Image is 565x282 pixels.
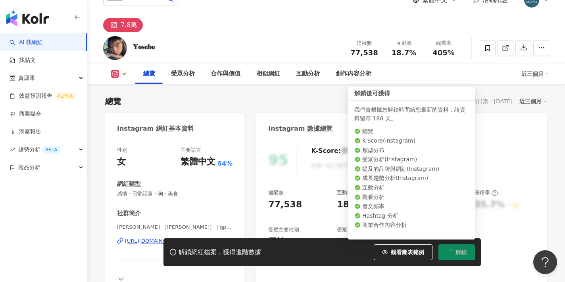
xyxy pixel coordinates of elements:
[10,92,76,100] a: 效益預測報告ALPHA
[10,39,43,46] a: searchAI 找網紅
[103,18,143,32] button: 7.8萬
[117,190,233,197] span: 感情 · 日常話題 · 狗 · 美食
[336,69,371,79] div: 創作內容分析
[519,96,547,106] div: 近三個月
[337,226,368,234] div: 受眾主要年齡
[406,189,429,196] div: 觀看率
[42,146,60,154] div: BETA
[117,156,126,168] div: 女
[171,69,195,79] div: 受眾分析
[455,249,467,255] span: 解鎖
[521,68,549,80] div: 近三個月
[392,49,416,57] span: 18.7%
[181,147,201,154] div: 主要語言
[117,147,127,154] div: 性別
[374,244,432,260] button: 觀看圖表範例
[438,244,475,260] button: 解鎖
[125,238,183,245] div: [URL][DOMAIN_NAME]
[181,156,215,168] div: 繁體中文
[475,189,498,196] div: 漲粉率
[268,236,286,248] div: 男性
[337,199,367,211] div: 18.7%
[296,69,320,79] div: 互動分析
[350,48,378,57] span: 77,538
[18,141,60,158] span: 趨勢分析
[121,19,137,31] div: 7.8萬
[337,189,360,196] div: 互動率
[10,110,41,118] a: 商案媒合
[217,159,233,168] span: 64%
[179,248,261,257] div: 解鎖網紅檔案，獲得進階數據
[10,56,36,64] a: 找貼文
[117,209,141,218] div: 社群簡介
[117,238,233,245] a: [URL][DOMAIN_NAME]
[10,147,15,153] span: rise
[268,189,284,196] div: 追蹤數
[429,39,459,47] div: 觀看率
[18,69,35,87] span: 資源庫
[455,98,513,104] div: 最後更新日期：[DATE]
[268,226,299,234] div: 受眾主要性別
[391,249,424,255] span: 觀看圖表範例
[406,226,457,234] div: 商業合作內容覆蓋比例
[211,69,240,79] div: 合作與價值
[6,10,49,26] img: logo
[10,128,41,136] a: 洞察報告
[117,224,233,231] span: [PERSON_NAME] （[PERSON_NAME]） | qpyoj
[117,180,141,188] div: 網紅類型
[446,248,454,256] span: loading
[268,199,302,211] div: 77,538
[432,49,455,57] span: 405%
[105,96,121,107] div: 總覽
[143,69,155,79] div: 總覽
[18,158,40,176] span: 競品分析
[349,39,379,47] div: 追蹤數
[406,199,433,211] div: 405%
[103,36,127,60] img: KOL Avatar
[389,39,419,47] div: 互動率
[117,124,194,133] div: Instagram 網紅基本資料
[256,69,280,79] div: 相似網紅
[311,147,361,155] div: K-Score :
[268,124,332,133] div: Instagram 數據總覽
[133,42,155,52] div: 𝐘𝐨𝐬𝐞𝐛𝐞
